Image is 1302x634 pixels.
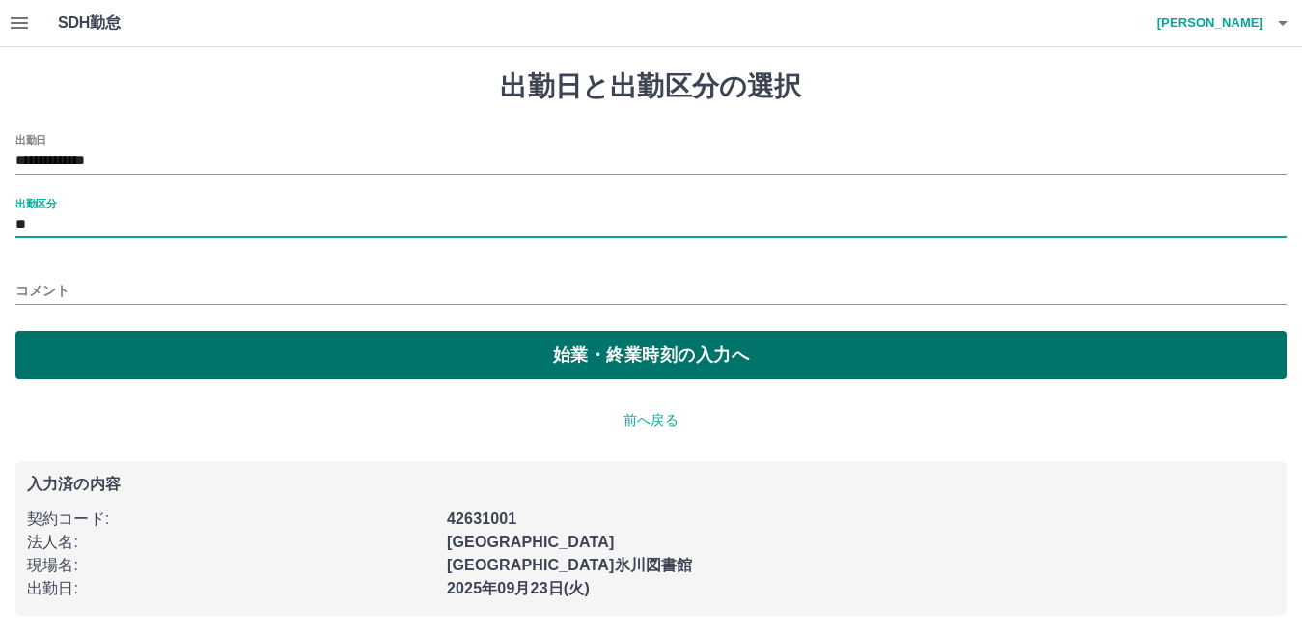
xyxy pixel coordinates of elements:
[447,557,692,573] b: [GEOGRAPHIC_DATA]氷川図書館
[15,410,1287,430] p: 前へ戻る
[447,510,516,527] b: 42631001
[15,331,1287,379] button: 始業・終業時刻の入力へ
[447,580,590,596] b: 2025年09月23日(火)
[27,554,435,577] p: 現場名 :
[15,196,56,210] label: 出勤区分
[27,531,435,554] p: 法人名 :
[27,577,435,600] p: 出勤日 :
[15,70,1287,103] h1: 出勤日と出勤区分の選択
[447,534,615,550] b: [GEOGRAPHIC_DATA]
[15,132,46,147] label: 出勤日
[27,477,1275,492] p: 入力済の内容
[27,508,435,531] p: 契約コード :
